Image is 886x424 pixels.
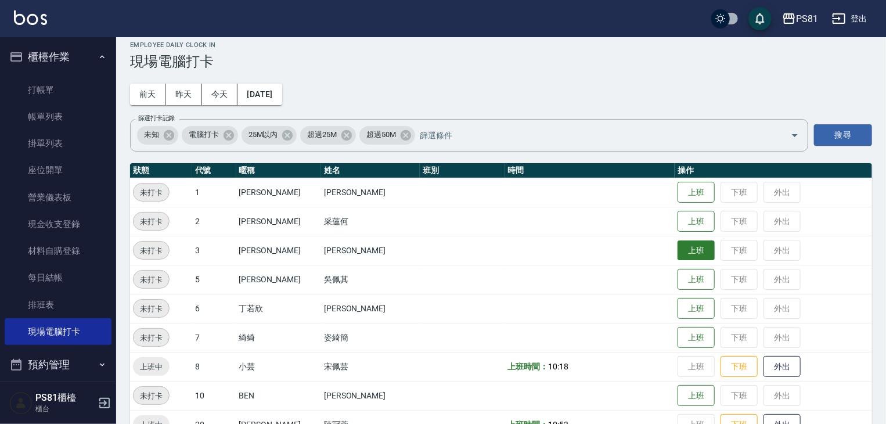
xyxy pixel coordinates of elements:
[192,207,236,236] td: 2
[678,182,715,203] button: 上班
[508,362,549,371] b: 上班時間：
[321,265,420,294] td: 吳佩其
[236,178,321,207] td: [PERSON_NAME]
[134,390,169,402] span: 未打卡
[675,163,872,178] th: 操作
[300,129,344,141] span: 超過25M
[14,10,47,25] img: Logo
[5,42,111,72] button: 櫃檯作業
[5,157,111,184] a: 座位開單
[236,236,321,265] td: [PERSON_NAME]
[192,294,236,323] td: 6
[321,236,420,265] td: [PERSON_NAME]
[321,294,420,323] td: [PERSON_NAME]
[5,130,111,157] a: 掛單列表
[182,126,238,145] div: 電腦打卡
[5,292,111,318] a: 排班表
[678,269,715,290] button: 上班
[236,323,321,352] td: 綺綺
[242,129,285,141] span: 25M以內
[300,126,356,145] div: 超過25M
[5,264,111,291] a: 每日結帳
[134,215,169,228] span: 未打卡
[236,294,321,323] td: 丁若欣
[134,303,169,315] span: 未打卡
[130,41,872,49] h2: Employee Daily Clock In
[678,385,715,407] button: 上班
[748,7,772,30] button: save
[192,265,236,294] td: 5
[9,391,33,415] img: Person
[721,356,758,378] button: 下班
[777,7,823,31] button: PS81
[137,126,178,145] div: 未知
[192,236,236,265] td: 3
[192,323,236,352] td: 7
[130,84,166,105] button: 前天
[134,332,169,344] span: 未打卡
[35,404,95,414] p: 櫃台
[236,381,321,410] td: BEN
[678,211,715,232] button: 上班
[359,129,403,141] span: 超過50M
[5,380,111,410] button: 報表及分析
[814,124,872,146] button: 搜尋
[35,392,95,404] h5: PS81櫃檯
[321,381,420,410] td: [PERSON_NAME]
[192,163,236,178] th: 代號
[236,163,321,178] th: 暱稱
[236,265,321,294] td: [PERSON_NAME]
[417,125,770,145] input: 篩選條件
[134,245,169,257] span: 未打卡
[548,362,568,371] span: 10:18
[359,126,415,145] div: 超過50M
[192,178,236,207] td: 1
[321,163,420,178] th: 姓名
[182,129,226,141] span: 電腦打卡
[134,186,169,199] span: 未打卡
[5,350,111,380] button: 預約管理
[166,84,202,105] button: 昨天
[134,274,169,286] span: 未打卡
[505,163,675,178] th: 時間
[5,77,111,103] a: 打帳單
[5,318,111,345] a: 現場電腦打卡
[420,163,505,178] th: 班別
[5,238,111,264] a: 材料自購登錄
[321,207,420,236] td: 采蓮何
[678,298,715,319] button: 上班
[827,8,872,30] button: 登出
[236,352,321,381] td: 小芸
[321,178,420,207] td: [PERSON_NAME]
[786,126,804,145] button: Open
[237,84,282,105] button: [DATE]
[321,352,420,381] td: 宋佩芸
[130,53,872,70] h3: 現場電腦打卡
[137,129,166,141] span: 未知
[130,163,192,178] th: 狀態
[202,84,238,105] button: 今天
[5,184,111,211] a: 營業儀表板
[678,240,715,261] button: 上班
[236,207,321,236] td: [PERSON_NAME]
[192,381,236,410] td: 10
[133,361,170,373] span: 上班中
[763,356,801,378] button: 外出
[678,327,715,348] button: 上班
[321,323,420,352] td: 姿綺簡
[138,114,175,123] label: 篩選打卡記錄
[796,12,818,26] div: PS81
[192,352,236,381] td: 8
[242,126,297,145] div: 25M以內
[5,103,111,130] a: 帳單列表
[5,211,111,238] a: 現金收支登錄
